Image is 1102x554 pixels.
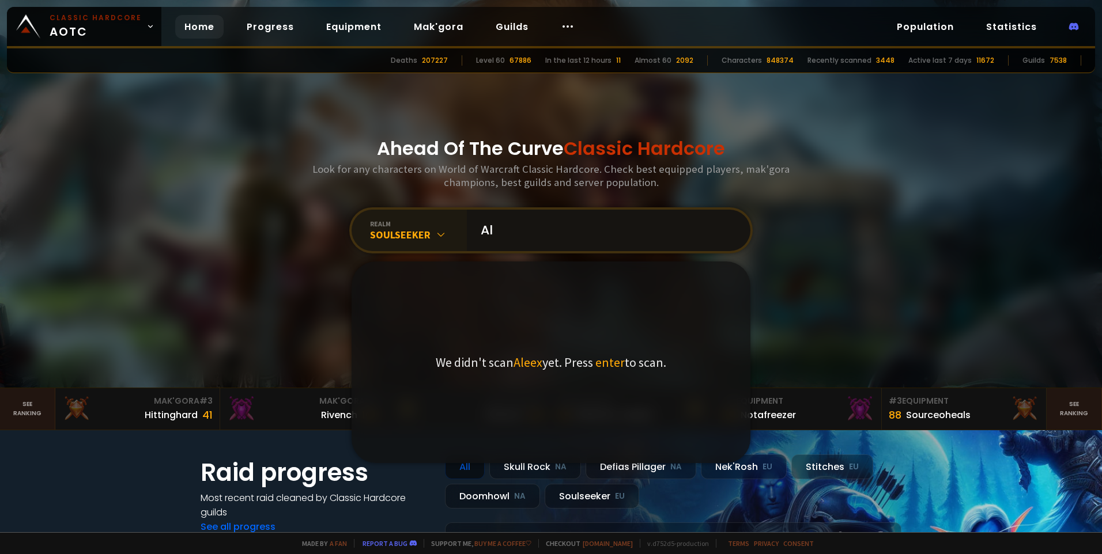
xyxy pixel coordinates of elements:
small: EU [763,461,772,473]
div: Recently scanned [807,55,871,66]
div: 67886 [510,55,531,66]
a: Classic HardcoreAOTC [7,7,161,46]
div: Doomhowl [445,484,540,509]
div: Equipment [889,395,1040,407]
div: Nek'Rosh [701,454,787,479]
span: v. d752d5 - production [640,539,709,548]
small: NA [514,491,526,502]
h3: Look for any characters on World of Warcraft Classic Hardcore. Check best equipped players, mak'g... [308,162,794,189]
a: #2Equipment88Notafreezer [716,388,882,430]
div: 848374 [767,55,794,66]
span: Support me, [424,539,531,548]
div: Characters [722,55,762,66]
a: #3Equipment88Sourceoheals [882,388,1047,430]
div: Equipment [723,395,874,407]
small: NA [670,461,682,473]
a: Terms [728,539,749,548]
div: Sourceoheals [906,408,971,422]
div: Soulseeker [370,228,467,241]
div: Soulseeker [545,484,639,509]
span: Aleex [514,354,542,370]
h1: Raid progress [201,454,431,491]
div: Notafreezer [741,408,796,422]
div: 88 [889,407,901,423]
div: 11 [616,55,621,66]
a: a fan [330,539,347,548]
div: Defias Pillager [586,454,696,479]
a: Equipment [317,15,391,39]
small: Classic Hardcore [50,13,142,23]
div: Mak'Gora [227,395,378,407]
div: 3448 [876,55,895,66]
div: Level 60 [476,55,505,66]
div: Active last 7 days [908,55,972,66]
span: AOTC [50,13,142,40]
a: Mak'Gora#2Rivench100 [220,388,386,430]
div: 11672 [976,55,994,66]
div: Guilds [1022,55,1045,66]
div: 2092 [676,55,693,66]
a: Consent [783,539,814,548]
span: enter [595,354,625,370]
span: # 3 [889,395,902,407]
a: Population [888,15,963,39]
span: Made by [295,539,347,548]
div: All [445,454,485,479]
a: [DOMAIN_NAME] [583,539,633,548]
p: We didn't scan yet. Press to scan. [436,354,666,370]
div: realm [370,219,467,228]
div: Deaths [391,55,417,66]
h1: Ahead Of The Curve [377,135,725,162]
a: Mak'gora [405,15,473,39]
input: Search a character... [474,210,737,251]
span: Checkout [538,539,633,548]
div: Rivench [321,408,357,422]
div: Hittinghard [145,408,198,422]
small: EU [849,461,859,473]
span: # 3 [199,395,213,407]
a: Report a bug [363,539,407,548]
a: Statistics [977,15,1046,39]
h4: Most recent raid cleaned by Classic Hardcore guilds [201,491,431,519]
div: 41 [202,407,213,423]
div: Skull Rock [489,454,581,479]
div: In the last 12 hours [545,55,612,66]
a: Seeranking [1047,388,1102,430]
div: Almost 60 [635,55,671,66]
a: See all progress [201,520,275,533]
a: Progress [237,15,303,39]
small: EU [615,491,625,502]
a: [DATE]zgpetri on godDefias Pillager8 /90 [445,522,901,553]
div: Stitches [791,454,873,479]
div: 207227 [422,55,448,66]
a: Privacy [754,539,779,548]
span: Classic Hardcore [564,135,725,161]
small: NA [555,461,567,473]
a: Buy me a coffee [474,539,531,548]
div: 7538 [1050,55,1067,66]
a: Home [175,15,224,39]
a: Mak'Gora#3Hittinghard41 [55,388,221,430]
div: Mak'Gora [62,395,213,407]
a: Guilds [486,15,538,39]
